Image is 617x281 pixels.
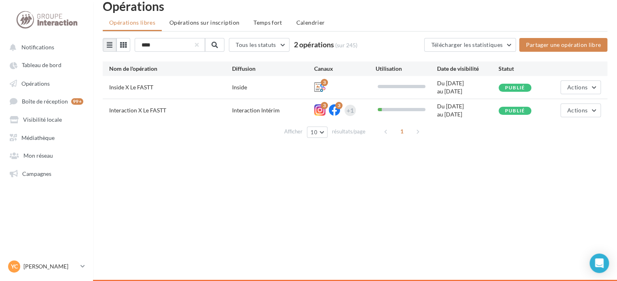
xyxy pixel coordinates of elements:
span: Inside X Le FASTT [109,84,153,91]
span: YC [11,262,18,270]
button: Partager une opération libre [519,38,607,52]
span: Actions [567,84,587,91]
span: Interaction X Le FASTT [109,107,166,114]
span: Afficher [284,128,302,135]
span: Opérations sur inscription [169,19,239,26]
button: Tous les statuts [229,38,289,52]
div: Date de visibilité [437,65,499,73]
div: 99+ [71,98,83,105]
span: Visibilité locale [23,116,62,123]
div: Open Intercom Messenger [590,254,609,273]
span: Mon réseau [23,152,53,159]
span: Télécharger les statistiques [431,41,503,48]
div: +1 [347,105,354,116]
p: [PERSON_NAME] [23,262,77,270]
button: Télécharger les statistiques [424,38,516,52]
div: Du [DATE] au [DATE] [437,79,499,95]
div: 3 [335,102,342,109]
span: 2 opérations [294,40,334,49]
button: 10 [307,127,328,138]
span: Tous les statuts [236,41,276,48]
span: Médiathèque [21,134,55,141]
a: YC [PERSON_NAME] [6,259,87,274]
a: Médiathèque [5,130,88,144]
span: résultats/page [332,128,366,135]
a: Boîte de réception 99+ [5,93,88,108]
span: Publié [505,85,525,91]
div: Interaction Intérim [232,106,314,114]
span: Opérations [21,80,50,87]
span: Tableau de bord [22,62,61,69]
span: Notifications [21,44,54,51]
span: 10 [311,129,317,135]
div: Statut [499,65,560,73]
a: Visibilité locale [5,112,88,126]
div: Nom de l'opération [109,65,232,73]
span: Campagnes [22,170,51,177]
div: Canaux [314,65,376,73]
span: Boîte de réception [22,98,68,105]
span: 1 [395,125,408,138]
span: Publié [505,108,525,114]
button: Actions [560,80,601,94]
div: Inside [232,83,314,91]
span: Temps fort [254,19,282,26]
div: Du [DATE] au [DATE] [437,102,499,118]
div: 3 [321,79,328,86]
div: Diffusion [232,65,314,73]
span: Actions [567,107,587,114]
span: (sur 245) [335,42,357,49]
div: 3 [321,102,328,109]
a: Opérations [5,76,88,90]
span: Calendrier [296,19,325,26]
a: Mon réseau [5,148,88,162]
a: Campagnes [5,166,88,180]
button: Notifications [5,40,85,54]
div: Utilisation [376,65,437,73]
a: Tableau de bord [5,57,88,72]
button: Actions [560,104,601,117]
